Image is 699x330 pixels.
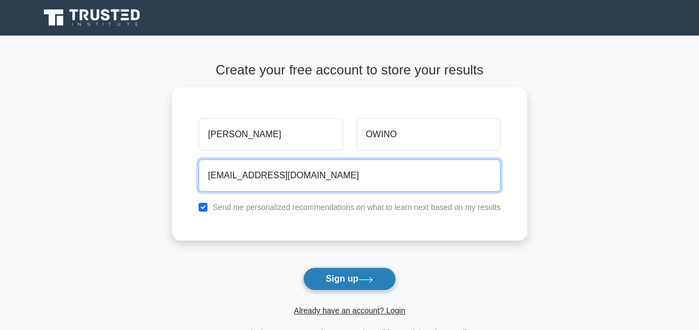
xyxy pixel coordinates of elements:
button: Sign up [303,267,396,291]
label: Send me personalized recommendations on what to learn next based on my results [212,203,500,212]
input: Email [199,159,500,192]
h4: Create your free account to store your results [172,62,527,78]
input: Last name [356,118,500,151]
a: Already have an account? Login [294,306,405,315]
input: First name [199,118,343,151]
